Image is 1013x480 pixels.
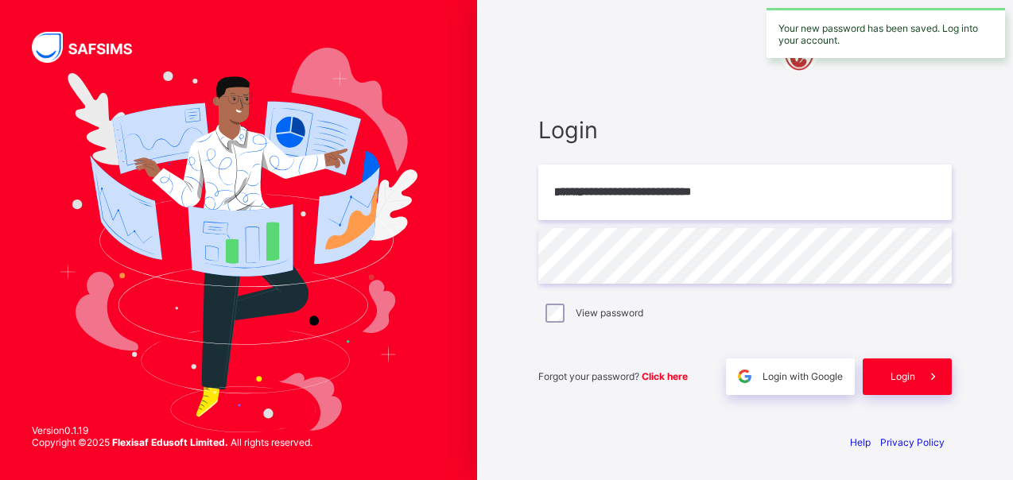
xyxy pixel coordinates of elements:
[32,32,151,63] img: SAFSIMS Logo
[32,424,312,436] span: Version 0.1.19
[642,370,688,382] a: Click here
[576,307,643,319] label: View password
[60,48,417,432] img: Hero Image
[891,370,915,382] span: Login
[850,436,871,448] a: Help
[880,436,945,448] a: Privacy Policy
[538,116,952,144] span: Login
[32,436,312,448] span: Copyright © 2025 All rights reserved.
[735,367,754,385] img: google.396cfc9801f0270233282035f929180a.svg
[112,436,228,448] strong: Flexisaf Edusoft Limited.
[763,370,843,382] span: Login with Google
[538,370,688,382] span: Forgot your password?
[767,8,1005,58] div: Your new password has been saved. Log into your account.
